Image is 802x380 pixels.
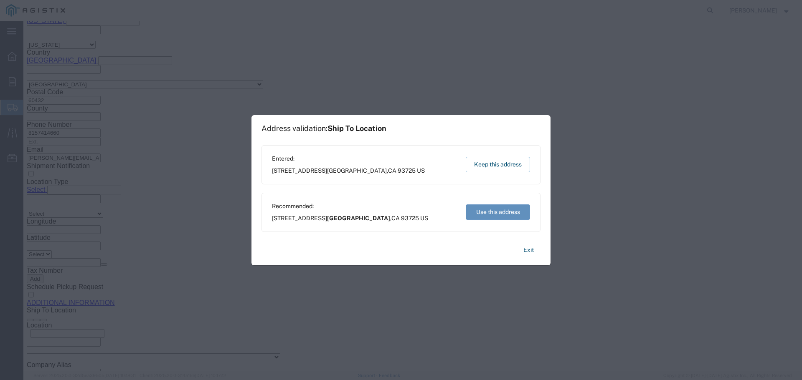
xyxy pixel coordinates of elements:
[388,167,396,174] span: CA
[327,167,387,174] span: [GEOGRAPHIC_DATA]
[391,215,400,221] span: CA
[466,157,530,172] button: Keep this address
[466,204,530,220] button: Use this address
[272,166,425,175] span: [STREET_ADDRESS] ,
[327,124,386,133] span: Ship To Location
[517,243,541,257] button: Exit
[327,215,390,221] span: [GEOGRAPHIC_DATA]
[420,215,428,221] span: US
[401,215,419,221] span: 93725
[272,202,428,211] span: Recommended:
[398,167,416,174] span: 93725
[272,214,428,223] span: [STREET_ADDRESS] ,
[272,154,425,163] span: Entered:
[261,124,386,133] h1: Address validation:
[417,167,425,174] span: US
